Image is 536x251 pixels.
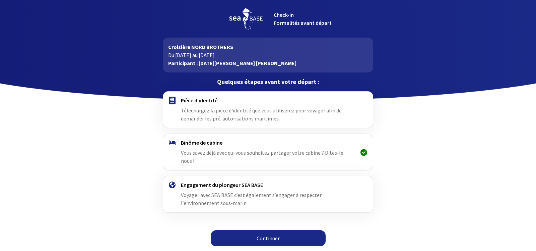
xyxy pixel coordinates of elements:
img: passport.svg [169,97,176,104]
img: binome.svg [169,140,176,145]
span: Vous savez déjà avec qui vous souhaitez partager votre cabine ? Dites-le nous ! [181,149,343,164]
h4: Pièce d'identité [181,97,355,104]
span: Téléchargez la pièce d'identité que vous utiliserez pour voyager afin de demander les pré-autoris... [181,107,342,122]
h4: Engagement du plongeur SEA BASE [181,182,355,188]
span: Check-in Formalités avant départ [274,11,332,26]
p: Quelques étapes avant votre départ : [163,78,373,86]
p: Du [DATE] au [DATE] [168,51,367,59]
img: engagement.svg [169,182,176,188]
p: Croisière NORD BROTHERS [168,43,367,51]
h4: Binôme de cabine [181,139,355,146]
span: Voyager avec SEA BASE c’est également s’engager à respecter l’environnement sous-marin. [181,192,322,206]
a: Continuer [211,230,326,246]
img: logo_seabase.svg [229,8,263,30]
p: Participant : [DATE][PERSON_NAME] [PERSON_NAME] [168,59,367,67]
